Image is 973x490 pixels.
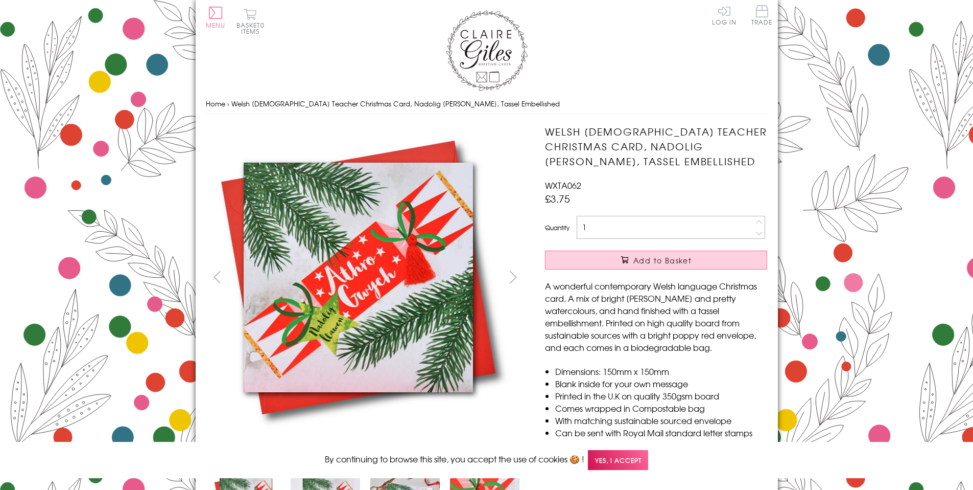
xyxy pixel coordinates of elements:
li: Can be sent with Royal Mail standard letter stamps [555,427,767,439]
span: Add to Basket [633,255,692,265]
li: With matching sustainable sourced envelope [555,414,767,427]
img: Claire Giles Greetings Cards [446,10,528,91]
a: Trade [751,5,773,27]
nav: breadcrumbs [206,94,768,115]
span: Welsh [DEMOGRAPHIC_DATA] Teacher Christmas Card, Nadolig [PERSON_NAME], Tassel Embellished [231,99,560,108]
li: Comes wrapped in Compostable bag [555,402,767,414]
li: Blank inside for your own message [555,377,767,390]
span: 0 items [241,20,265,36]
li: Dimensions: 150mm x 150mm [555,365,767,377]
img: Welsh Male Teacher Christmas Card, Nadolig Llawen Athro, Tassel Embellished [205,124,512,431]
h1: Welsh [DEMOGRAPHIC_DATA] Teacher Christmas Card, Nadolig [PERSON_NAME], Tassel Embellished [545,124,767,168]
a: Log In [712,5,737,25]
span: £3.75 [545,191,570,206]
button: Basket0 items [236,8,265,34]
button: Menu [206,7,226,28]
span: Trade [751,5,773,25]
p: A wonderful contemporary Welsh language Christmas card. A mix of bright [PERSON_NAME] and pretty ... [545,280,767,353]
img: Welsh Male Teacher Christmas Card, Nadolig Llawen Athro, Tassel Embellished [525,124,831,431]
label: Quantity [545,223,569,232]
button: prev [206,265,229,288]
button: Add to Basket [545,251,767,270]
button: next [502,265,525,288]
span: WXTA062 [545,179,581,191]
span: Yes, I accept [588,450,648,470]
a: Home [206,99,225,108]
span: Menu [206,20,226,30]
span: › [227,99,229,108]
li: Printed in the U.K on quality 350gsm board [555,390,767,402]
